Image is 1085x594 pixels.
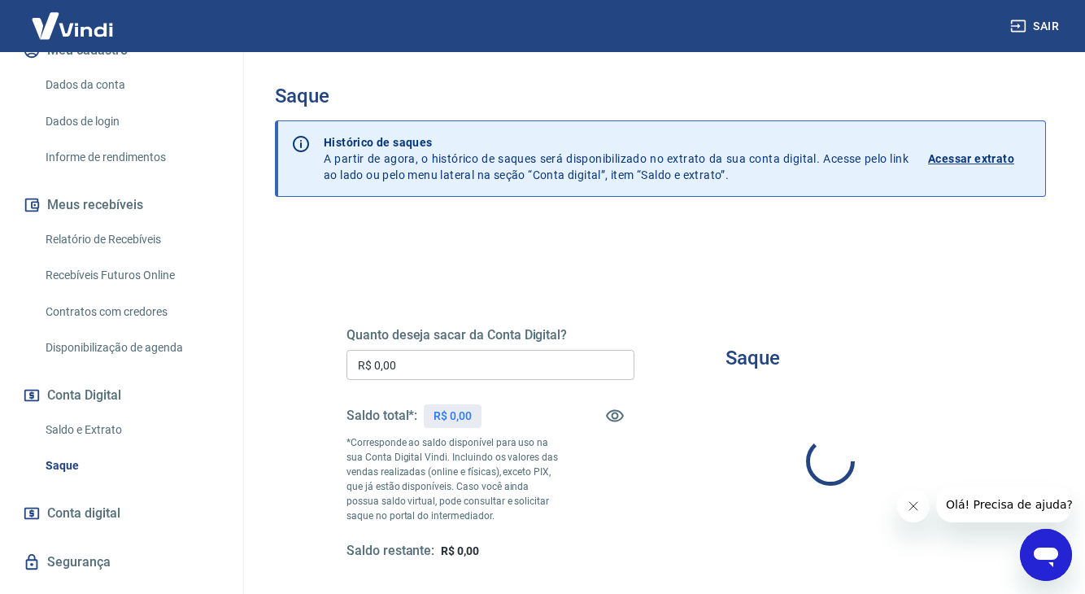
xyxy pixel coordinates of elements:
a: Contratos com credores [39,295,224,329]
h3: Saque [275,85,1046,107]
iframe: Close message [897,490,930,522]
h3: Saque [726,347,780,369]
h5: Quanto deseja sacar da Conta Digital? [346,327,634,343]
p: R$ 0,00 [434,408,472,425]
iframe: Button to launch messaging window [1020,529,1072,581]
a: Disponibilização de agenda [39,331,224,365]
span: R$ 0,00 [441,544,479,557]
span: Conta digital [47,502,120,525]
span: Olá! Precisa de ajuda? [10,11,137,24]
a: Acessar extrato [928,134,1032,183]
button: Sair [1007,11,1065,41]
button: Conta Digital [20,378,224,413]
a: Recebíveis Futuros Online [39,259,224,292]
a: Informe de rendimentos [39,141,224,174]
img: Vindi [20,1,125,50]
a: Dados da conta [39,68,224,102]
a: Segurança [20,544,224,580]
p: Histórico de saques [324,134,909,151]
a: Saldo e Extrato [39,413,224,447]
a: Relatório de Recebíveis [39,223,224,256]
h5: Saldo restante: [346,543,434,560]
p: A partir de agora, o histórico de saques será disponibilizado no extrato da sua conta digital. Ac... [324,134,909,183]
a: Dados de login [39,105,224,138]
button: Meus recebíveis [20,187,224,223]
p: Acessar extrato [928,151,1014,167]
iframe: Message from company [936,487,1072,522]
a: Saque [39,449,224,483]
p: *Corresponde ao saldo disponível para uso na sua Conta Digital Vindi. Incluindo os valores das ve... [346,435,563,523]
h5: Saldo total*: [346,408,417,424]
a: Conta digital [20,496,224,531]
